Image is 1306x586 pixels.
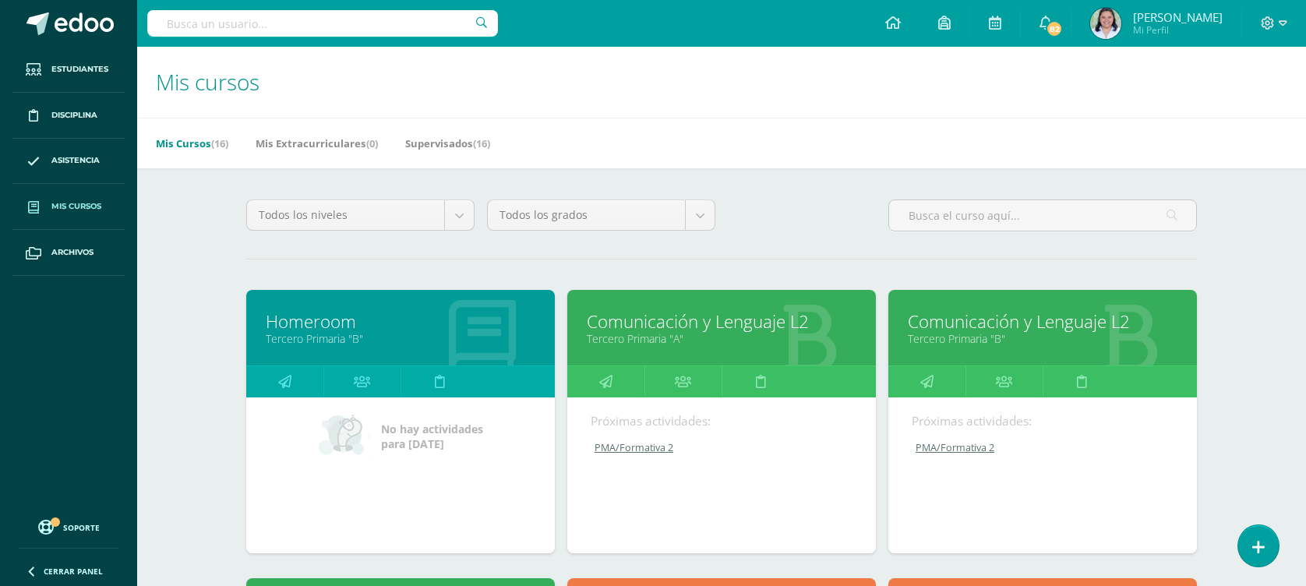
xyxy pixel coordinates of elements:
[51,109,97,122] span: Disciplina
[912,441,1175,454] a: PMA/Formativa 2
[12,139,125,185] a: Asistencia
[591,413,852,429] div: Próximas actividades:
[587,309,856,334] a: Comunicación y Lenguaje L2
[51,154,100,167] span: Asistencia
[473,136,490,150] span: (16)
[156,131,228,156] a: Mis Cursos(16)
[12,184,125,230] a: Mis cursos
[889,200,1196,231] input: Busca el curso aquí...
[266,309,535,334] a: Homeroom
[405,131,490,156] a: Supervisados(16)
[12,47,125,93] a: Estudiantes
[381,422,483,451] span: No hay actividades para [DATE]
[591,441,854,454] a: PMA/Formativa 2
[1133,9,1223,25] span: [PERSON_NAME]
[51,63,108,76] span: Estudiantes
[1133,23,1223,37] span: Mi Perfil
[247,200,474,230] a: Todos los niveles
[147,10,498,37] input: Busca un usuario...
[319,413,370,460] img: no_activities_small.png
[266,331,535,346] a: Tercero Primaria "B"
[51,200,101,213] span: Mis cursos
[259,200,432,230] span: Todos los niveles
[587,331,856,346] a: Tercero Primaria "A"
[908,309,1177,334] a: Comunicación y Lenguaje L2
[1046,20,1063,37] span: 82
[256,131,378,156] a: Mis Extracurriculares(0)
[908,331,1177,346] a: Tercero Primaria "B"
[366,136,378,150] span: (0)
[156,67,259,97] span: Mis cursos
[912,413,1174,429] div: Próximas actividades:
[1090,8,1121,39] img: 2e6c258da9ccee66aa00087072d4f1d6.png
[19,516,118,537] a: Soporte
[499,200,673,230] span: Todos los grados
[51,246,94,259] span: Archivos
[488,200,715,230] a: Todos los grados
[12,93,125,139] a: Disciplina
[63,522,100,533] span: Soporte
[211,136,228,150] span: (16)
[44,566,103,577] span: Cerrar panel
[12,230,125,276] a: Archivos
